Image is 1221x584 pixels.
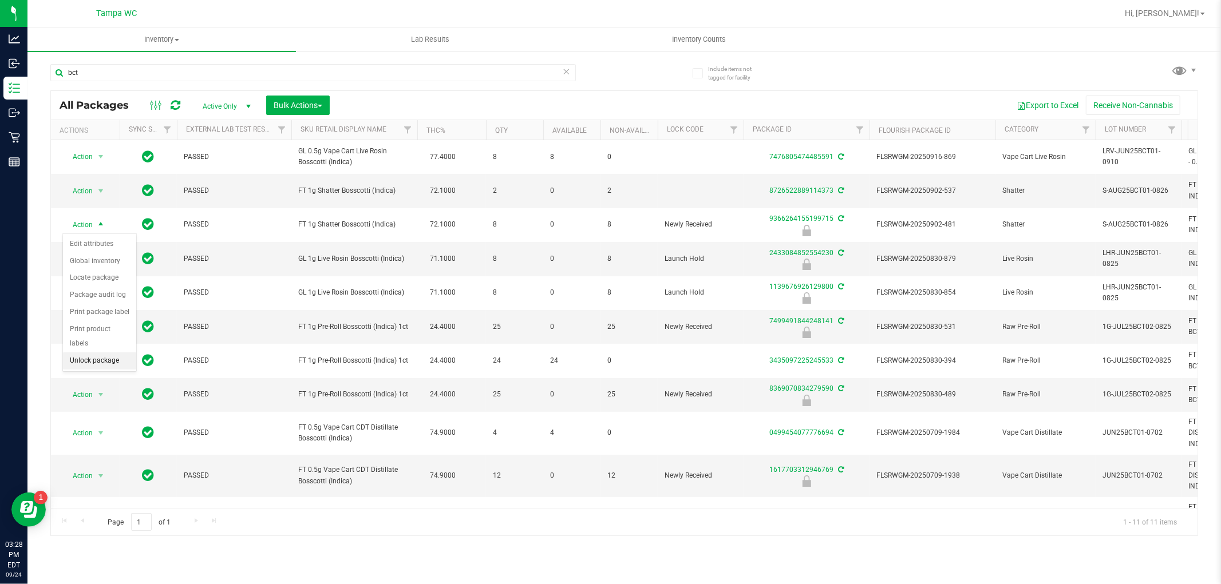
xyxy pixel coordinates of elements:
span: 1G-JUL25BCT02-0825 [1103,389,1175,400]
span: 25 [493,321,536,332]
a: External Lab Test Result [186,125,276,133]
span: FT 1g Pre-Roll Bosscotti (Indica) 1ct [298,355,410,366]
a: Category [1005,125,1038,133]
span: In Sync [143,319,155,335]
span: FT 0.5g Vape Cart CDT Distillate Bosscotti (Indica) [298,464,410,486]
span: Newly Received [665,321,737,332]
span: FLSRWGM-20250830-489 [876,389,989,400]
span: Sync from Compliance System [836,153,844,161]
span: 0 [550,470,594,481]
a: 3435097225245533 [769,356,833,364]
p: 03:28 PM EDT [5,539,22,570]
span: 1G-JUL25BCT02-0825 [1103,321,1175,332]
li: Edit attributes [63,236,136,253]
li: Print package label [63,304,136,321]
span: Vape Cart Distillate [1002,470,1089,481]
button: Bulk Actions [266,96,330,115]
span: In Sync [143,251,155,267]
inline-svg: Inbound [9,58,20,69]
a: THC% [426,126,445,134]
span: In Sync [143,182,155,198]
span: PASSED [184,287,284,298]
inline-svg: Reports [9,156,20,168]
inline-svg: Outbound [9,107,20,118]
span: FLSRWGM-20250830-394 [876,355,989,366]
li: Locate package [63,269,136,287]
inline-svg: Retail [9,132,20,143]
span: All Packages [60,99,140,112]
span: In Sync [143,424,155,440]
a: 7476805474485591 [769,153,833,161]
span: 74.9000 [424,424,461,441]
span: FLSRWGM-20250902-537 [876,185,989,196]
div: Newly Received [742,475,871,487]
span: 8 [607,287,651,298]
span: LRV-JUN25BCT01-0910 [1103,146,1175,168]
iframe: Resource center unread badge [34,491,48,504]
span: FT 1g Shatter Bosscotti (Indica) [298,219,410,230]
a: Inventory Counts [564,27,833,51]
span: 74.9000 [424,467,461,484]
a: Filter [398,120,417,140]
span: 24 [550,355,594,366]
a: 9366264155199715 [769,214,833,223]
span: Sync from Compliance System [836,356,844,364]
span: Vape Cart Live Rosin [1002,152,1089,162]
span: select [94,217,108,233]
span: 4 [493,427,536,438]
span: Clear [563,64,571,79]
a: Filter [1163,120,1182,140]
span: 8 [550,152,594,162]
span: FT 0.5g Vape Cart CDT Distillate Bosscotti (Indica) [298,507,410,529]
div: Newly Received [742,225,871,236]
span: PASSED [184,152,284,162]
div: Newly Received [742,327,871,338]
span: FLSRWGM-20250830-854 [876,287,989,298]
span: FLSRWGM-20250902-481 [876,219,989,230]
li: Print product labels [63,321,136,352]
span: In Sync [143,216,155,232]
span: 0 [550,321,594,332]
a: 8726522889114373 [769,186,833,194]
span: 0 [607,355,651,366]
span: 71.1000 [424,284,461,301]
span: In Sync [143,284,155,300]
inline-svg: Analytics [9,33,20,45]
span: Action [62,217,93,233]
span: LHR-JUN25BCT01-0825 [1103,248,1175,269]
span: 8 [493,219,536,230]
input: Search Package ID, Item Name, SKU, Lot or Part Number... [50,64,576,81]
span: 24.4000 [424,319,461,335]
span: select [94,149,108,165]
span: 2 [607,185,651,196]
a: Lab Results [296,27,564,51]
div: Actions [60,126,115,134]
span: 4 [550,427,594,438]
span: In Sync [143,352,155,368]
span: Action [62,425,93,441]
span: Action [62,149,93,165]
span: Live Rosin [1002,253,1089,264]
a: Available [552,126,587,134]
span: Sync from Compliance System [836,317,844,325]
span: Action [62,468,93,484]
span: PASSED [184,321,284,332]
p: 09/24 [5,570,22,579]
a: 7499491844248141 [769,317,833,325]
a: Filter [851,120,870,140]
span: Vape Cart Distillate [1002,427,1089,438]
a: 1617703312946769 [769,466,833,474]
span: 77.4000 [424,149,461,165]
span: Raw Pre-Roll [1002,321,1089,332]
span: GL 1g Live Rosin Bosscotti (Indica) [298,253,410,264]
a: Lot Number [1105,125,1146,133]
span: select [94,425,108,441]
span: FLSRWGM-20250830-531 [876,321,989,332]
a: Filter [272,120,291,140]
span: Shatter [1002,219,1089,230]
div: Launch Hold [742,292,871,304]
span: Newly Received [665,470,737,481]
a: Filter [725,120,744,140]
span: Newly Received [665,389,737,400]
